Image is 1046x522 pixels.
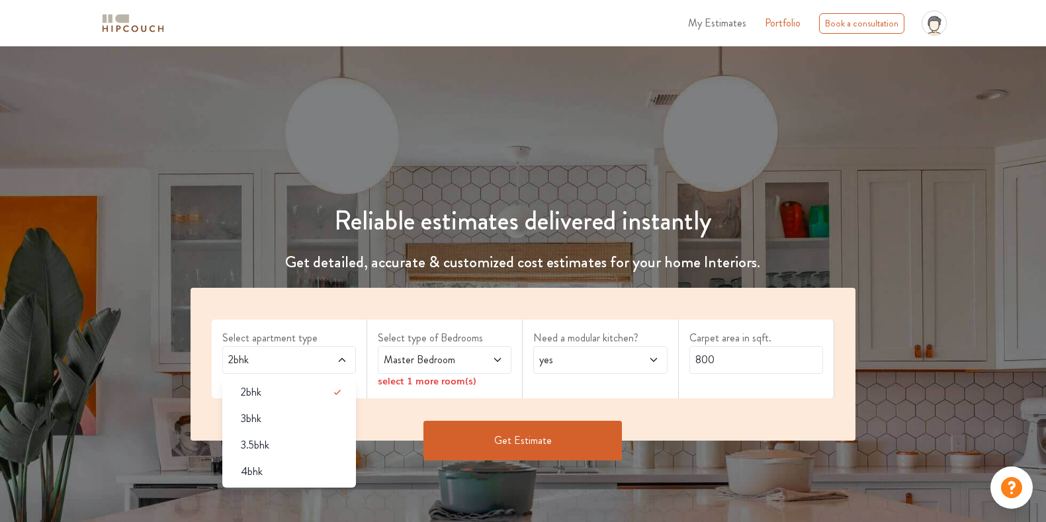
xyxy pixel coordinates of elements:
[689,346,823,374] input: Enter area sqft
[537,352,628,368] span: yes
[222,330,356,346] label: Select apartment type
[533,330,667,346] label: Need a modular kitchen?
[819,13,904,34] div: Book a consultation
[183,205,864,237] h1: Reliable estimates delivered instantly
[378,330,511,346] label: Select type of Bedrooms
[241,384,261,400] span: 2bhk
[381,352,472,368] span: Master Bedroom
[241,464,263,480] span: 4bhk
[100,12,166,35] img: logo-horizontal.svg
[423,421,622,460] button: Get Estimate
[689,330,823,346] label: Carpet area in sqft.
[688,15,746,30] span: My Estimates
[241,437,269,453] span: 3.5bhk
[765,15,801,31] a: Portfolio
[241,411,261,427] span: 3bhk
[183,253,864,272] h4: Get detailed, accurate & customized cost estimates for your home Interiors.
[100,9,166,38] span: logo-horizontal.svg
[378,374,511,388] div: select 1 more room(s)
[226,352,317,368] span: 2bhk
